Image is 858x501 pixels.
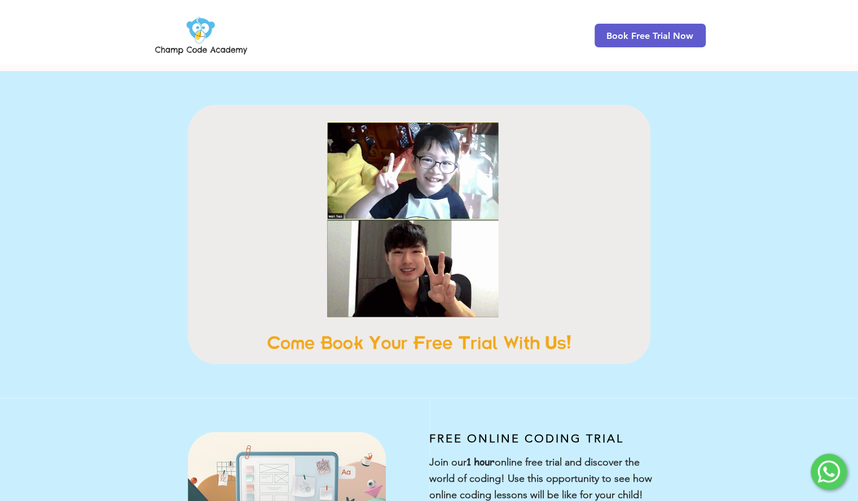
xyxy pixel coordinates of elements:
[188,105,650,364] img: Champ Code Academy Roblox Video
[595,24,706,47] a: Book Free Trial Now
[429,432,624,445] span: FREE ONLINE CODING TRIAL
[429,456,652,501] span: Join our online free trial and discover the world of coding! Use this opportunity to see how onli...
[153,14,249,57] img: Champ Code Academy Logo PNG.png
[606,30,693,41] span: Book Free Trial Now
[467,454,495,468] span: 1 hour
